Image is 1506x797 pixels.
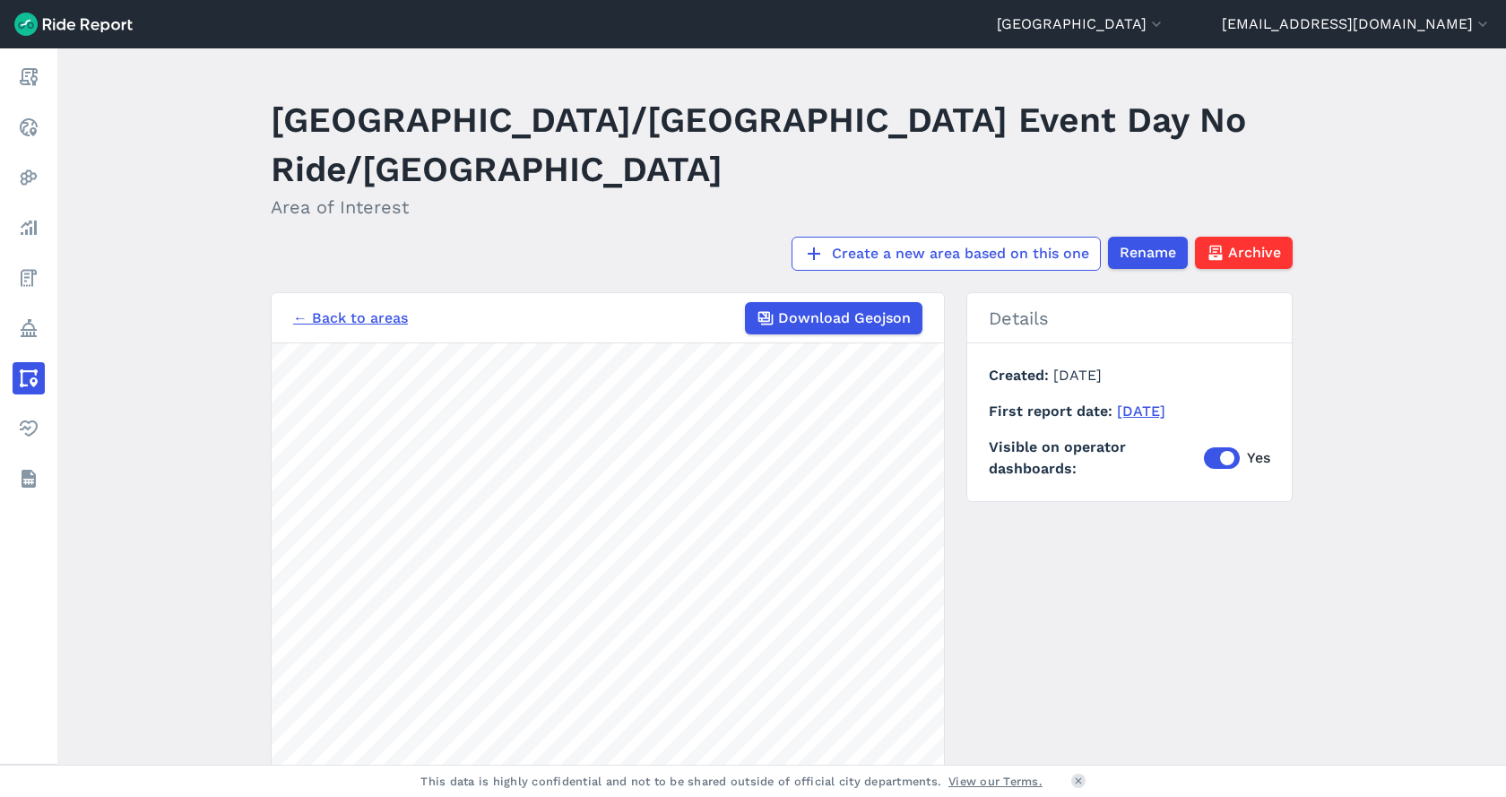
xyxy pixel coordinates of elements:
[293,308,408,329] a: ← Back to areas
[1222,13,1492,35] button: [EMAIL_ADDRESS][DOMAIN_NAME]
[1195,237,1293,269] button: Archive
[271,95,1293,194] h1: [GEOGRAPHIC_DATA]/[GEOGRAPHIC_DATA] Event Day No Ride/[GEOGRAPHIC_DATA]
[989,367,1053,384] span: Created
[13,412,45,445] a: Health
[13,262,45,294] a: Fees
[745,302,922,334] button: Download Geojson
[14,13,133,36] img: Ride Report
[13,61,45,93] a: Report
[989,437,1204,480] span: Visible on operator dashboards
[13,161,45,194] a: Heatmaps
[997,13,1165,35] button: [GEOGRAPHIC_DATA]
[13,111,45,143] a: Realtime
[13,312,45,344] a: Policy
[1108,237,1188,269] button: Rename
[1053,367,1102,384] span: [DATE]
[1117,403,1165,420] a: [DATE]
[989,403,1117,420] span: First report date
[13,212,45,244] a: Analyze
[271,194,1293,221] h2: Area of Interest
[13,463,45,495] a: Datasets
[967,293,1292,343] h2: Details
[13,362,45,394] a: Areas
[1228,242,1281,264] span: Archive
[778,308,911,329] span: Download Geojson
[948,773,1043,790] a: View our Terms.
[792,237,1101,271] a: Create a new area based on this one
[1204,447,1270,469] label: Yes
[1120,242,1176,264] span: Rename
